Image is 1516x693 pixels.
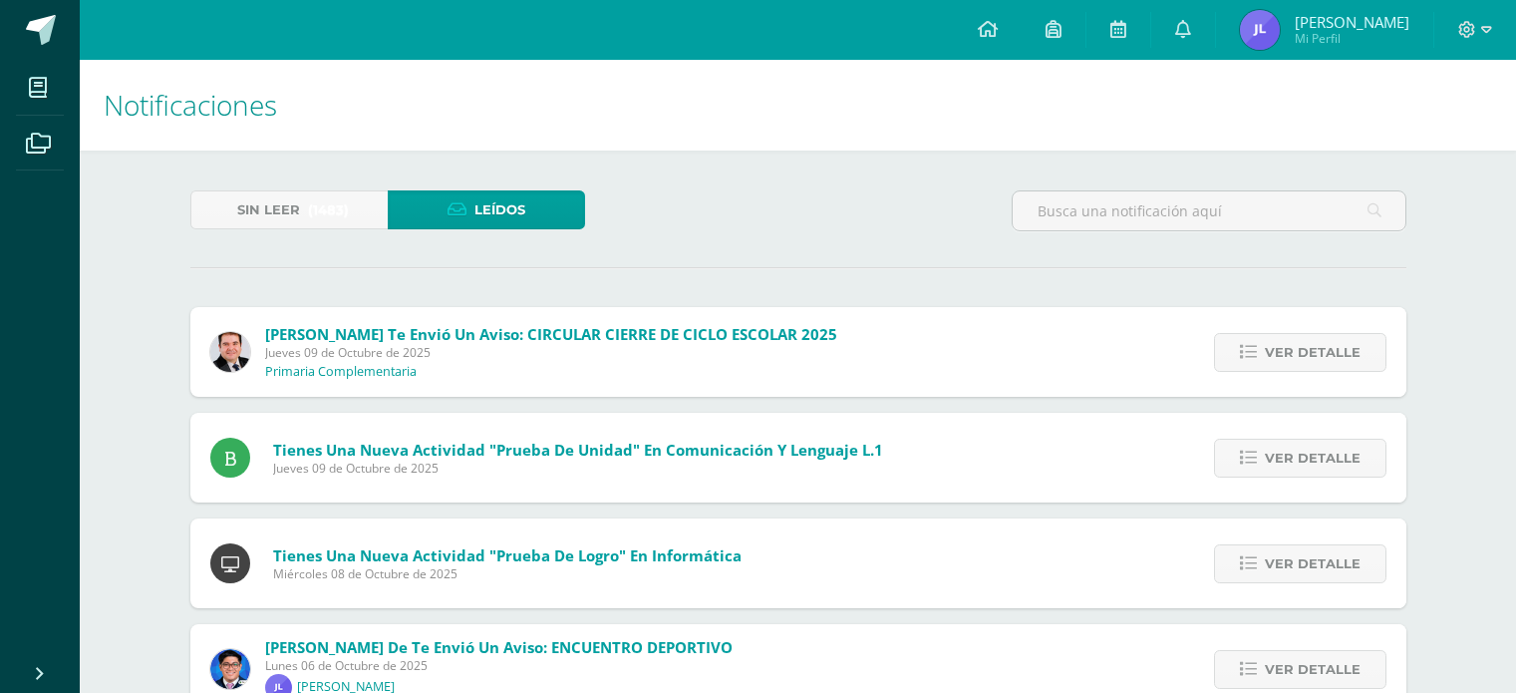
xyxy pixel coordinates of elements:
span: Sin leer [237,191,300,228]
span: [PERSON_NAME] [1295,12,1409,32]
span: Tienes una nueva actividad "Prueba de Logro" En Informática [273,545,742,565]
span: Ver detalle [1265,545,1361,582]
span: Tienes una nueva actividad "Prueba de unidad" En Comunicación y Lenguaje L.1 [273,440,883,460]
input: Busca una notificación aquí [1013,191,1405,230]
span: Miércoles 08 de Octubre de 2025 [273,565,742,582]
span: [PERSON_NAME] te envió un aviso: CIRCULAR CIERRE DE CICLO ESCOLAR 2025 [265,324,837,344]
span: Jueves 09 de Octubre de 2025 [273,460,883,477]
a: Sin leer(1483) [190,190,388,229]
span: Jueves 09 de Octubre de 2025 [265,344,837,361]
span: [PERSON_NAME] de te envió un aviso: ENCUENTRO DEPORTIVO [265,637,733,657]
a: Leídos [388,190,585,229]
img: 038ac9c5e6207f3bea702a86cda391b3.png [210,649,250,689]
span: Notificaciones [104,86,277,124]
span: Ver detalle [1265,334,1361,371]
span: Ver detalle [1265,651,1361,688]
img: c8171e3a580fd0c6cc38c83da421ba74.png [1240,10,1280,50]
span: Lunes 06 de Octubre de 2025 [265,657,733,674]
img: 57933e79c0f622885edf5cfea874362b.png [210,332,250,372]
p: Primaria Complementaria [265,364,417,380]
span: Mi Perfil [1295,30,1409,47]
span: Leídos [474,191,525,228]
span: (1483) [308,191,349,228]
span: Ver detalle [1265,440,1361,477]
